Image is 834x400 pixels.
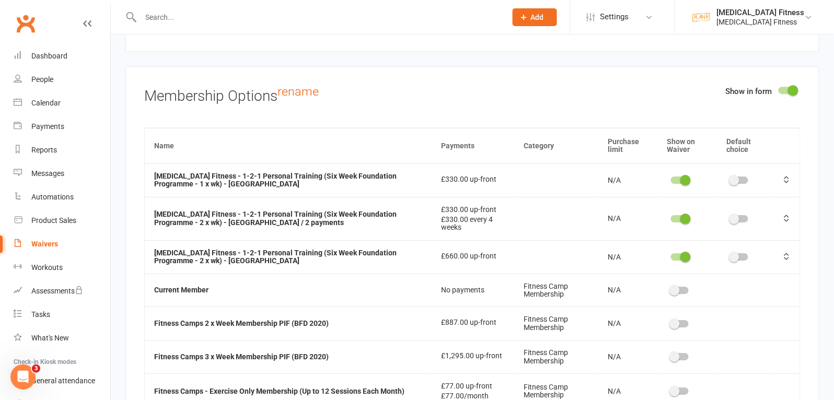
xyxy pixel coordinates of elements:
[598,240,657,274] td: N/A
[14,303,110,326] a: Tasks
[31,75,53,84] div: People
[14,162,110,185] a: Messages
[14,68,110,91] a: People
[31,169,64,178] div: Messages
[441,319,505,326] div: £887.00 up-front
[154,172,397,188] strong: [MEDICAL_DATA] Fitness - 1-2-1 Personal Training (Six Week Foundation Programme - 1 x wk) - [GEOG...
[441,216,505,232] div: £330.00 every 4 weeks
[32,364,40,373] span: 3
[14,209,110,232] a: Product Sales
[441,206,505,214] div: £330.00 up-front
[154,286,209,294] strong: Current Member
[31,287,83,295] div: Assessments
[441,286,505,294] div: No payments
[691,7,712,28] img: thumb_image1569280052.png
[598,340,657,373] td: N/A
[154,319,329,327] strong: Fitness Camps 2 x Week Membership PIF (BFD 2020)
[31,122,64,131] div: Payments
[717,128,774,163] th: Default choice
[137,10,499,25] input: Search...
[31,52,67,60] div: Dashboard
[14,185,110,209] a: Automations
[717,17,805,27] div: [MEDICAL_DATA] Fitness
[441,352,505,360] div: £1,295.00 up-front
[598,197,657,240] td: N/A
[14,369,110,393] a: General attendance kiosk mode
[514,307,598,340] td: Fitness Camp Membership
[657,128,717,163] th: Show on Waiver
[14,115,110,138] a: Payments
[14,44,110,68] a: Dashboard
[600,5,629,29] span: Settings
[154,210,397,226] strong: [MEDICAL_DATA] Fitness - 1-2-1 Personal Training (Six Week Foundation Programme - 2 x wk) - [GEOG...
[14,279,110,303] a: Assessments
[277,84,319,99] a: rename
[14,256,110,279] a: Workouts
[31,334,69,342] div: What's New
[13,10,39,37] a: Clubworx
[514,340,598,373] td: Fitness Camp Membership
[514,128,598,163] th: Category
[441,252,505,260] div: £660.00 up-front
[513,8,557,26] button: Add
[598,307,657,340] td: N/A
[31,216,76,225] div: Product Sales
[14,91,110,115] a: Calendar
[14,326,110,350] a: What's New
[598,274,657,307] td: N/A
[31,263,63,272] div: Workouts
[14,138,110,162] a: Reports
[31,310,50,319] div: Tasks
[14,232,110,256] a: Waivers
[726,85,772,98] label: Show in form
[717,8,805,17] div: [MEDICAL_DATA] Fitness
[144,85,801,104] h3: Membership Options
[154,387,404,395] strong: Fitness Camps - Exercise Only Membership (Up to 12 Sessions Each Month)
[31,146,57,154] div: Reports
[598,128,657,163] th: Purchase limit
[31,377,95,385] div: General attendance
[154,352,329,361] strong: Fitness Camps 3 x Week Membership PIF (BFD 2020)
[31,99,61,107] div: Calendar
[31,240,58,248] div: Waivers
[441,175,505,183] div: £330.00 up-front
[441,382,505,390] div: £77.00 up-front
[145,128,432,163] th: Name
[514,274,598,307] td: Fitness Camp Membership
[531,13,544,21] span: Add
[441,392,505,400] div: £77.00/month
[31,193,74,201] div: Automations
[598,163,657,197] td: N/A
[432,128,514,163] th: Payments
[10,364,36,390] iframe: Intercom live chat
[154,249,397,265] strong: [MEDICAL_DATA] Fitness - 1-2-1 Personal Training (Six Week Foundation Programme - 2 x wk) - [GEOG...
